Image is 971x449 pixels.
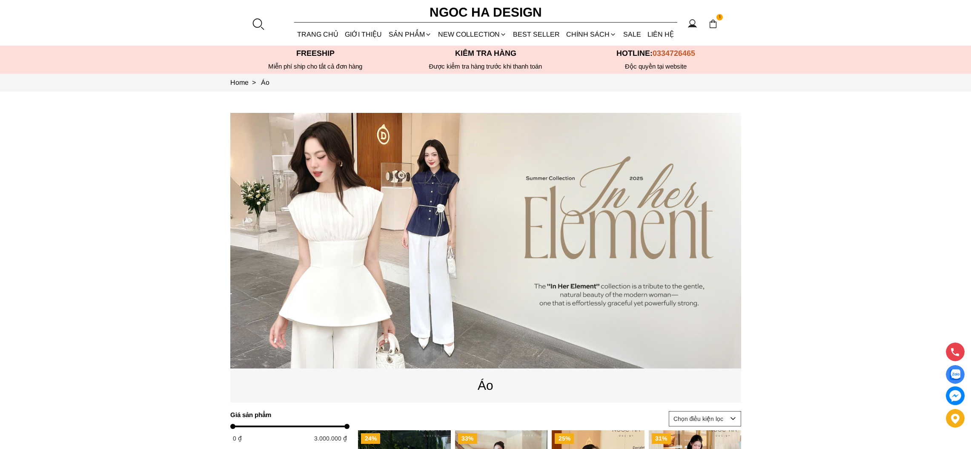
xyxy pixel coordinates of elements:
p: Được kiểm tra hàng trước khi thanh toán [401,63,571,70]
font: Kiểm tra hàng [455,49,516,58]
div: SẢN PHẨM [385,23,435,46]
a: BEST SELLER [510,23,563,46]
p: Hotline: [571,49,741,58]
span: 0334726465 [653,49,695,58]
a: LIÊN HỆ [644,23,677,46]
a: TRANG CHỦ [294,23,342,46]
img: img-CART-ICON-ksit0nf1 [708,19,718,29]
h4: Giá sản phẩm [230,411,344,418]
span: 0 ₫ [233,435,242,442]
a: SALE [620,23,644,46]
a: messenger [946,386,965,405]
div: Miễn phí ship cho tất cả đơn hàng [230,63,401,70]
span: > [249,79,259,86]
a: Link to Áo [261,79,269,86]
p: Áo [230,375,741,395]
span: 3.000.000 ₫ [314,435,347,442]
img: Display image [950,369,960,380]
a: NEW COLLECTION [435,23,510,46]
span: 1 [716,14,723,21]
a: Ngoc Ha Design [422,2,550,23]
h6: Độc quyền tại website [571,63,741,70]
a: Display image [946,365,965,384]
div: Chính sách [563,23,620,46]
a: Link to Home [230,79,261,86]
p: Freeship [230,49,401,58]
a: GIỚI THIỆU [342,23,385,46]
